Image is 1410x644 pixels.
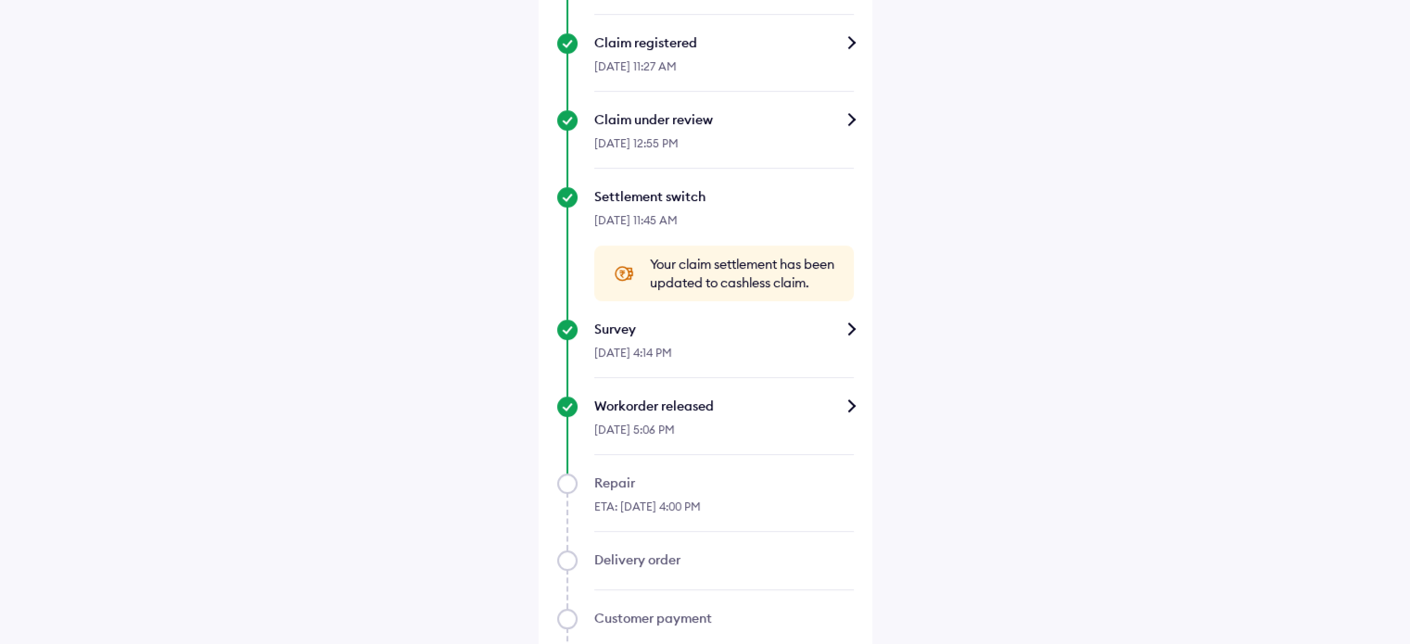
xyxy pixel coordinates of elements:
span: Your claim settlement has been updated to cashless claim. [650,255,835,292]
div: [DATE] 11:45 AM [594,206,854,246]
div: [DATE] 12:55 PM [594,129,854,169]
div: Survey [594,320,854,338]
div: Customer payment [594,609,854,627]
div: Repair [594,474,854,492]
div: [DATE] 11:27 AM [594,52,854,92]
div: ETA: [DATE] 4:00 PM [594,492,854,532]
div: [DATE] 5:06 PM [594,415,854,455]
div: Claim under review [594,110,854,129]
div: Delivery order [594,550,854,569]
div: [DATE] 4:14 PM [594,338,854,378]
div: Workorder released [594,397,854,415]
div: Settlement switch [594,187,854,206]
div: Claim registered [594,33,854,52]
